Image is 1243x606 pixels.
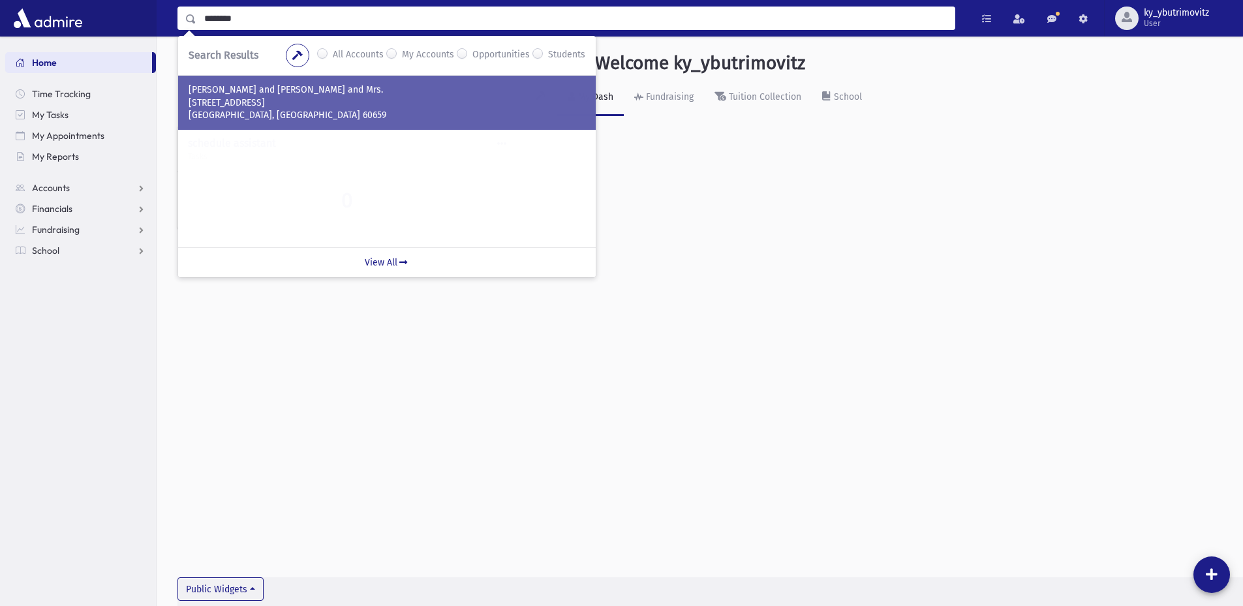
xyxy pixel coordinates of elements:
span: My Tasks [32,109,69,121]
div: School [831,91,862,102]
label: My Accounts [402,48,454,63]
a: School [812,80,872,116]
div: Tuition Collection [726,91,801,102]
p: [STREET_ADDRESS] [189,97,585,110]
p: [PERSON_NAME] and [PERSON_NAME] and Mrs. [189,83,585,97]
a: View All [178,247,596,277]
div: Fundraising [643,91,694,102]
span: Home [32,57,57,68]
h3: Welcome ky_ybutrimovitz [595,52,805,74]
span: Time Tracking [32,88,91,100]
a: Time Tracking [5,83,156,104]
label: All Accounts [333,48,384,63]
a: Financials [5,198,156,219]
button: Public Widgets [177,577,264,601]
a: My Tasks [5,104,156,125]
a: Fundraising [624,80,704,116]
span: Financials [32,203,72,215]
label: Opportunities [472,48,530,63]
span: ky_ybutrimovitz [1144,8,1209,18]
span: Search Results [189,49,258,61]
span: My Reports [32,151,79,162]
span: User [1144,18,1209,29]
a: My Appointments [5,125,156,146]
span: Fundraising [32,224,80,235]
img: AdmirePro [10,5,85,31]
a: School [5,240,156,261]
span: My Appointments [32,130,104,142]
a: Home [5,52,152,73]
a: My Reports [5,146,156,167]
a: Tuition Collection [704,80,812,116]
label: Students [548,48,585,63]
input: Search [196,7,955,30]
span: Accounts [32,182,70,194]
p: [GEOGRAPHIC_DATA], [GEOGRAPHIC_DATA] 60659 [189,109,585,122]
span: School [32,245,59,256]
a: Fundraising [5,219,156,240]
a: Accounts [5,177,156,198]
